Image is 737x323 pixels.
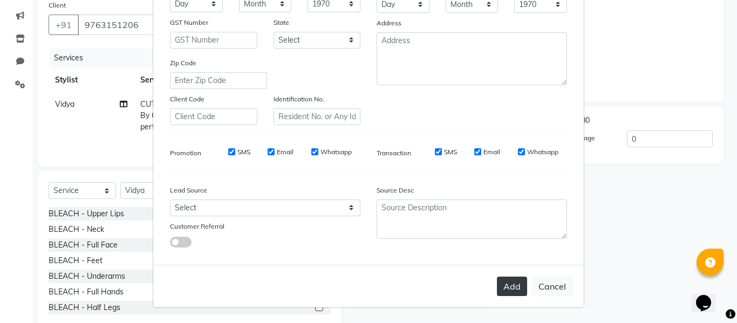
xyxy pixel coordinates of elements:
[444,147,457,157] label: SMS
[377,148,411,158] label: Transaction
[170,222,224,231] label: Customer Referral
[170,72,267,89] input: Enter Zip Code
[170,185,207,195] label: Lead Source
[377,185,414,195] label: Source Desc
[483,147,500,157] label: Email
[274,94,324,104] label: Identification No.
[527,147,558,157] label: Whatsapp
[274,18,289,28] label: State
[320,147,352,157] label: Whatsapp
[497,277,527,296] button: Add
[170,32,257,49] input: GST Number
[170,58,196,68] label: Zip Code
[692,280,726,312] iframe: chat widget
[170,94,204,104] label: Client Code
[170,18,208,28] label: GST Number
[277,147,294,157] label: Email
[170,108,257,125] input: Client Code
[170,148,201,158] label: Promotion
[237,147,250,157] label: SMS
[274,108,361,125] input: Resident No. or Any Id
[531,276,573,297] button: Cancel
[377,18,401,28] label: Address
